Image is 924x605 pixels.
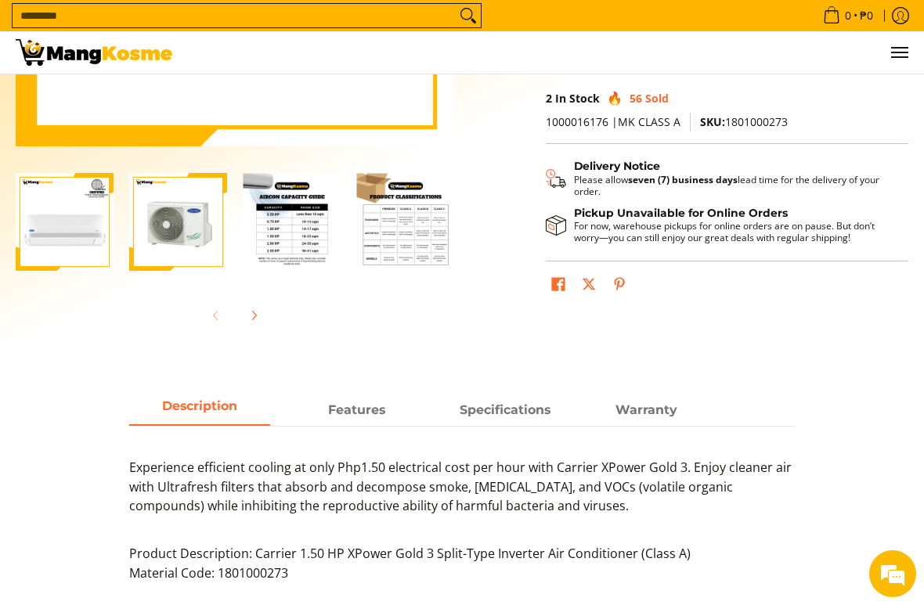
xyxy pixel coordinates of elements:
p: Product Description: Carrier 1.50 HP XPower Gold 3 Split-Type Inverter Air Conditioner (Class A) ... [129,544,795,599]
span: 0 [843,10,854,21]
img: Carrier 1.5 HP XPower Gold 3 Split-Type Inverter Aircon l Mang Kosme [16,39,172,66]
a: Pin on Pinterest [608,273,630,300]
a: Description 3 [576,396,716,426]
span: 1801000273 [700,114,788,129]
span: Features [286,396,427,424]
div: Minimize live chat window [257,8,294,45]
p: Please allow lead time for the delivery of your order. [574,174,893,197]
strong: Delivery Notice [574,160,660,172]
button: Search [456,4,481,27]
img: Carrier 1.50 HP XPower Gold 3 Split-Type Inverter Air Conditioner (Class A)-1 [16,173,114,271]
button: Shipping & Delivery [546,160,893,196]
span: Description [129,396,270,424]
div: Chat with us now [81,88,263,108]
nav: Main Menu [188,31,908,74]
p: For now, warehouse pickups for online orders are on pause. But don’t worry—you can still enjoy ou... [574,220,893,243]
div: Description [129,426,795,599]
img: Carrier 1.50 HP XPower Gold 3 Split-Type Inverter Air Conditioner (Class A)-2 [129,173,227,271]
button: Next [236,298,271,333]
span: ₱0 [857,10,875,21]
a: Description 2 [435,396,576,426]
strong: Warranty [615,402,677,417]
p: Experience efficient cooling at only Php1.50 electrical cost per hour with Carrier XPower Gold 3.... [129,458,795,531]
a: Description [129,396,270,426]
span: SKU: [700,114,725,129]
ul: Customer Navigation [188,31,908,74]
strong: seven (7) business days [628,173,738,186]
img: Carrier 1.50 HP XPower Gold 3 Split-Type Inverter Air Conditioner (Class A)-3 [243,173,341,271]
span: 56 [630,91,642,106]
img: Carrier 1.50 HP XPower Gold 3 Split-Type Inverter Air Conditioner (Class A)-4 [356,173,454,271]
span: 1000016176 |MK CLASS A [546,114,680,129]
span: 2 [546,91,552,106]
strong: Specifications [460,402,550,417]
span: In Stock [555,91,600,106]
a: Post on X [578,273,600,300]
span: • [818,7,878,24]
textarea: Type your message and hit 'Enter' [8,427,298,482]
span: Sold [645,91,669,106]
button: Menu [890,31,908,74]
span: We're online! [91,197,216,355]
strong: Pickup Unavailable for Online Orders [574,207,788,219]
a: Share on Facebook [547,273,569,300]
a: Description 1 [286,396,427,426]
